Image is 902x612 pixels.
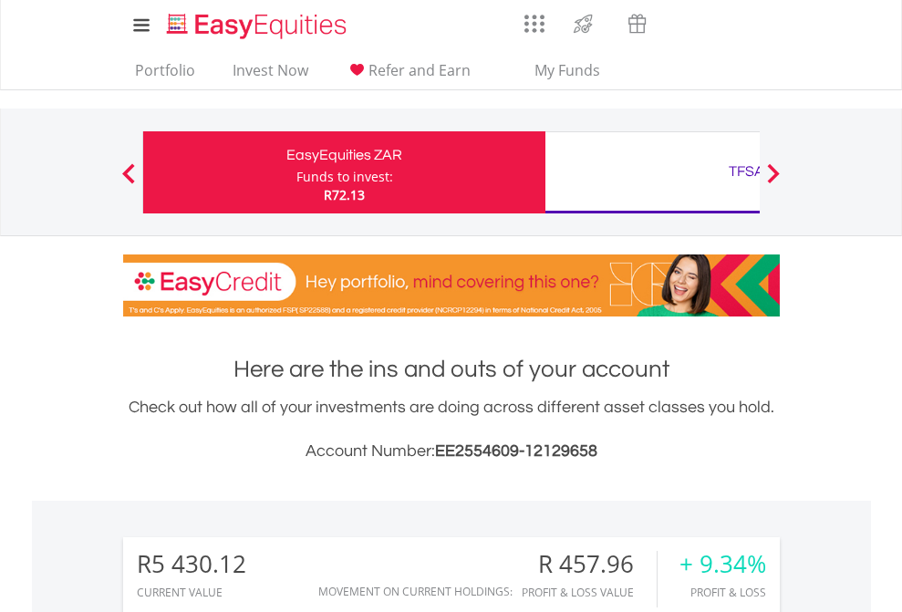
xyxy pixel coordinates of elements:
div: + 9.34% [679,551,766,577]
button: Next [755,172,792,191]
span: Refer and Earn [368,60,471,80]
a: FAQ's and Support [710,5,757,41]
div: Profit & Loss Value [522,586,657,598]
span: R72.13 [324,186,365,203]
a: Notifications [664,5,710,41]
button: Previous [110,172,147,191]
img: vouchers-v2.svg [622,9,652,38]
div: EasyEquities ZAR [154,142,534,168]
h1: Here are the ins and outs of your account [123,353,780,386]
div: Funds to invest: [296,168,393,186]
img: grid-menu-icon.svg [524,14,544,34]
div: Movement on Current Holdings: [318,586,513,597]
span: EE2554609-12129658 [435,442,597,460]
div: CURRENT VALUE [137,586,246,598]
div: R5 430.12 [137,551,246,577]
a: Vouchers [610,5,664,38]
div: R 457.96 [522,551,657,577]
a: My Profile [757,5,804,45]
a: AppsGrid [513,5,556,34]
span: My Funds [508,58,627,82]
img: EasyCredit Promotion Banner [123,254,780,316]
img: EasyEquities_Logo.png [163,11,354,41]
a: Portfolio [128,61,202,89]
div: Check out how all of your investments are doing across different asset classes you hold. [123,395,780,464]
a: Refer and Earn [338,61,478,89]
div: Profit & Loss [679,586,766,598]
h3: Account Number: [123,439,780,464]
a: Home page [160,5,354,41]
a: Invest Now [225,61,316,89]
img: thrive-v2.svg [568,9,598,38]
